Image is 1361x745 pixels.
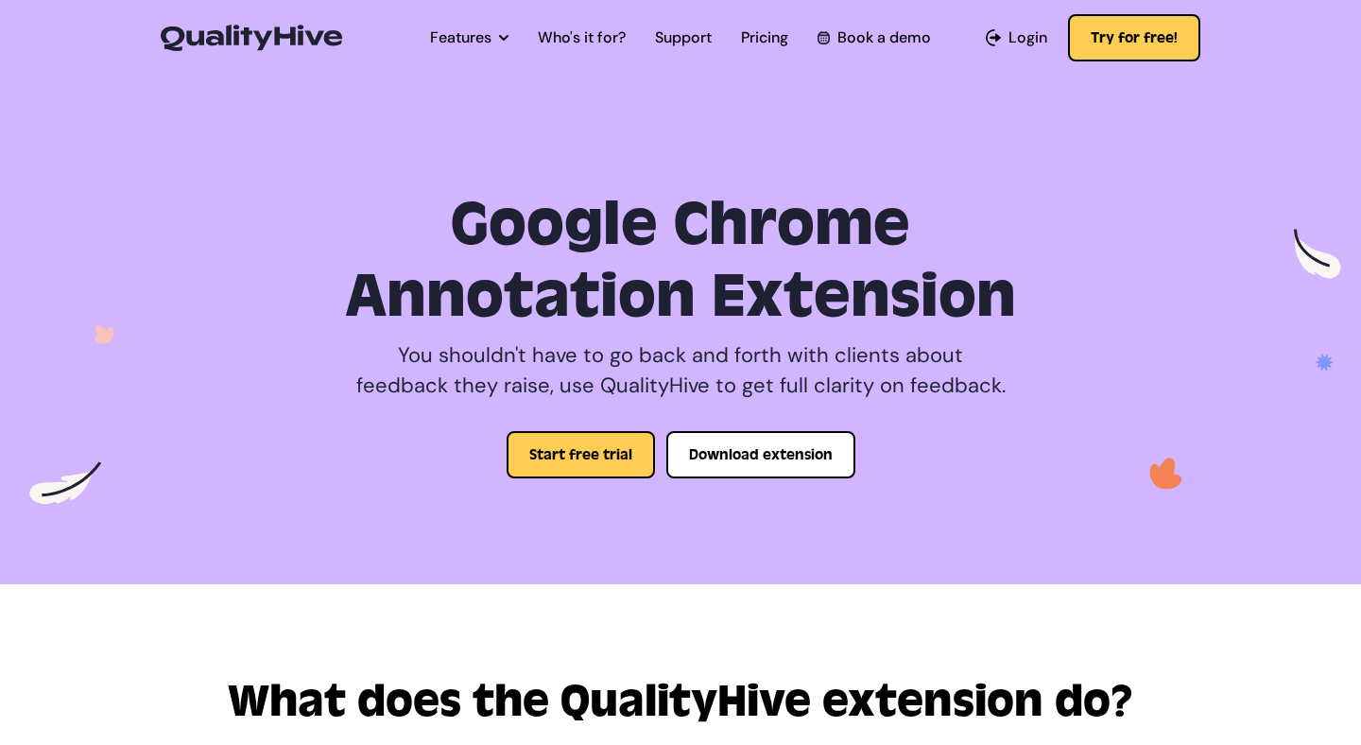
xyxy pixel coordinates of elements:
a: Pricing [741,26,788,49]
button: Start free trial [507,431,655,478]
button: Download extension [666,431,855,478]
a: Who's it for? [538,26,626,49]
img: Book a QualityHive Demo [818,31,830,43]
a: Support [655,26,712,49]
h1: Google Chrome Annotation Extension [166,189,1195,333]
a: Login [986,26,1047,49]
h2: What does the QualityHive extension do? [150,679,1211,724]
button: Try for free! [1068,14,1200,61]
p: You shouldn't have to go back and forth with clients about feedback they raise, use QualityHive t... [354,340,1007,401]
img: QualityHive - Bug Tracking Tool [161,25,342,51]
span: Login [1008,26,1047,49]
a: Book a demo [818,26,931,49]
a: Features [430,26,508,49]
